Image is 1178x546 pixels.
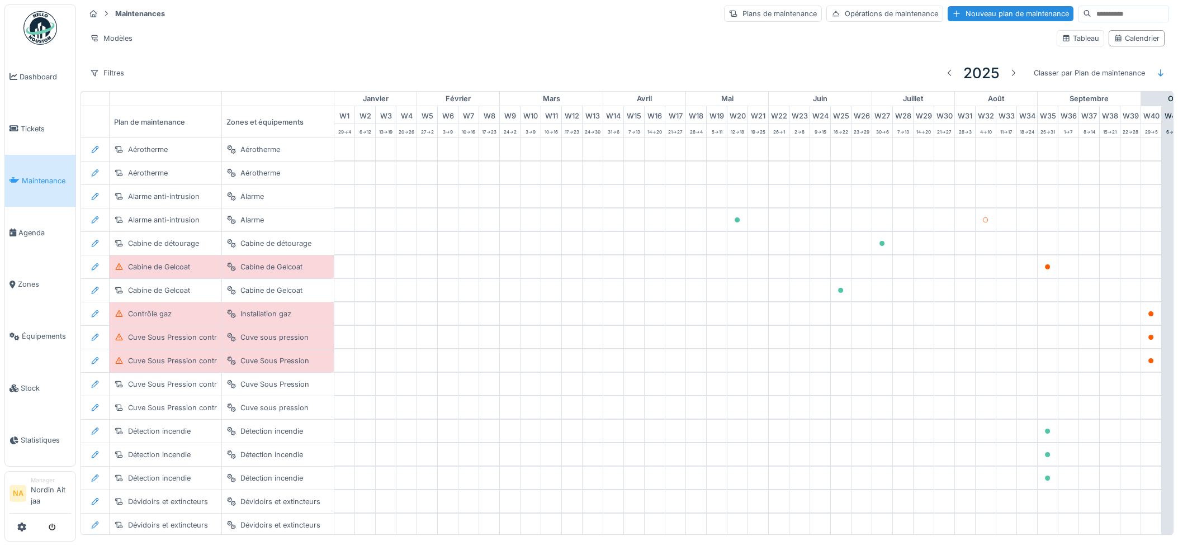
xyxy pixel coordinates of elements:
div: Manager [31,476,71,485]
div: Alarme [240,215,264,225]
div: 6 -> 12 [355,124,375,137]
div: 22 -> 28 [1120,124,1141,137]
div: 21 -> 27 [934,124,954,137]
div: W 5 [417,106,437,124]
div: 30 -> 6 [872,124,892,137]
div: Cabine de détourage [240,238,311,249]
div: janvier [334,92,417,106]
div: Détection incendie [240,426,303,436]
strong: Maintenances [111,8,169,19]
span: Zones [18,279,71,289]
div: Dévidoirs et extincteurs [240,520,320,530]
div: Aérotherme [128,168,168,178]
h3: 2025 [963,64,1000,82]
div: 23 -> 29 [851,124,872,137]
div: W 23 [789,106,810,124]
div: Alarme [240,191,264,202]
div: W 35 [1038,106,1058,124]
div: Cabine de détourage [128,238,199,249]
a: Équipements [5,310,75,362]
div: W 29 [914,106,934,124]
div: 31 -> 6 [603,124,623,137]
div: Cuve Sous Pression contrôle extérieur [128,332,259,343]
div: Filtres [85,65,129,81]
div: Plan de maintenance [110,106,221,137]
div: 19 -> 25 [748,124,768,137]
div: W 12 [562,106,582,124]
div: 15 -> 21 [1100,124,1120,137]
div: avril [603,92,685,106]
div: W 15 [624,106,644,124]
div: W 14 [603,106,623,124]
span: Agenda [18,227,71,238]
img: Badge_color-CXgf-gQk.svg [23,11,57,45]
div: Cabine de Gelcoat [128,285,190,296]
div: 28 -> 4 [686,124,706,137]
div: Cuve Sous Pression contrôle intérieur + vanne sécurité [128,402,316,413]
div: 14 -> 20 [645,124,665,137]
div: Installation gaz [240,308,291,319]
div: Détection incendie [128,426,191,436]
div: Détection incendie [128,449,191,460]
div: 7 -> 13 [893,124,913,137]
div: Cuve Sous Pression [240,379,309,390]
div: Aérotherme [128,144,168,155]
div: 14 -> 20 [914,124,934,137]
li: NA [10,485,26,502]
div: W 25 [831,106,851,124]
div: W 33 [996,106,1016,124]
div: W 16 [645,106,665,124]
div: 10 -> 16 [541,124,561,137]
div: W 6 [438,106,458,124]
a: Maintenance [5,155,75,207]
div: août [955,92,1037,106]
div: Nouveau plan de maintenance [948,6,1073,21]
div: Cuve Sous Pression contrôle extérieur [128,355,259,366]
div: février [417,92,499,106]
div: W 4 [396,106,417,124]
div: Détection incendie [240,449,303,460]
div: Dévidoirs et extincteurs [240,496,320,507]
div: 16 -> 22 [831,124,851,137]
div: Cuve Sous Pression contrôle intérieur + vanne sécurité [128,379,316,390]
div: 20 -> 26 [396,124,417,137]
div: Cabine de Gelcoat [240,262,302,272]
div: 3 -> 9 [521,124,541,137]
div: W 10 [521,106,541,124]
div: Calendrier [1114,33,1160,44]
div: Tableau [1062,33,1099,44]
div: W 17 [665,106,685,124]
div: Aérotherme [240,168,280,178]
div: W 22 [769,106,789,124]
div: 13 -> 19 [376,124,396,137]
div: 7 -> 13 [624,124,644,137]
div: 29 -> 4 [334,124,354,137]
div: 1 -> 7 [1058,124,1078,137]
div: W 18 [686,106,706,124]
div: W 39 [1120,106,1141,124]
div: juin [769,92,872,106]
div: W 3 [376,106,396,124]
div: Cuve Sous Pression [240,355,309,366]
div: 17 -> 23 [562,124,582,137]
div: 10 -> 16 [458,124,479,137]
span: Équipements [22,331,71,341]
div: 29 -> 5 [1141,124,1161,137]
li: Nordin Ait jaa [31,476,71,511]
div: 4 -> 10 [976,124,996,137]
a: Zones [5,259,75,311]
div: 26 -> 1 [769,124,789,137]
div: 5 -> 11 [707,124,727,137]
div: Classer par Plan de maintenance [1029,65,1150,81]
div: mars [500,92,603,106]
div: W 8 [479,106,499,124]
div: 24 -> 2 [500,124,520,137]
div: Cabine de Gelcoat [240,285,302,296]
span: Tickets [21,124,71,134]
div: W 9 [500,106,520,124]
div: W 34 [1017,106,1037,124]
div: W 32 [976,106,996,124]
div: 18 -> 24 [1017,124,1037,137]
span: Stock [21,383,71,393]
div: 25 -> 31 [1038,124,1058,137]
